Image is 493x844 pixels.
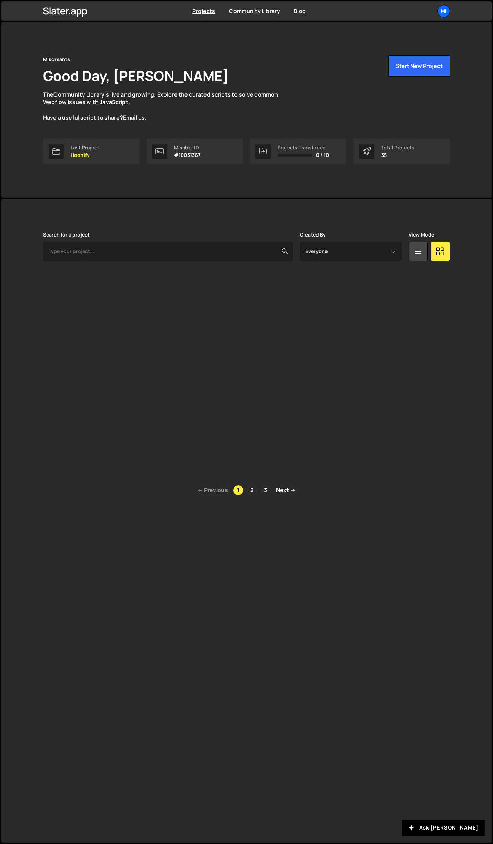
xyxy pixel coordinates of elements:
p: 35 [381,152,414,158]
a: Last Project Hoonify [43,138,140,164]
span: 0 / 10 [316,152,329,158]
a: Projects [192,7,215,15]
a: Blog [294,7,306,15]
a: Community Library [53,91,104,98]
button: Ask [PERSON_NAME] [402,820,485,836]
label: Created By [300,232,326,238]
button: Start New Project [388,55,450,77]
input: Type your project... [43,242,293,261]
div: Miscreants [43,55,70,63]
label: View Mode [409,232,434,238]
label: Search for a project [43,232,90,238]
div: Projects Transferred [278,145,329,150]
a: Page 3 [261,485,271,495]
div: Last Project [71,145,99,150]
a: Next page [274,485,298,495]
div: Pagination [43,485,450,495]
p: Hoonify [71,152,99,158]
p: #10031367 [174,152,200,158]
div: Total Projects [381,145,414,150]
a: Community Library [229,7,280,15]
a: Page 2 [247,485,257,495]
p: The is live and growing. Explore the curated scripts to solve common Webflow issues with JavaScri... [43,91,291,122]
h1: Good Day, [PERSON_NAME] [43,66,229,85]
a: Email us [123,114,145,121]
div: Member ID [174,145,200,150]
a: Mi [437,5,450,17]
